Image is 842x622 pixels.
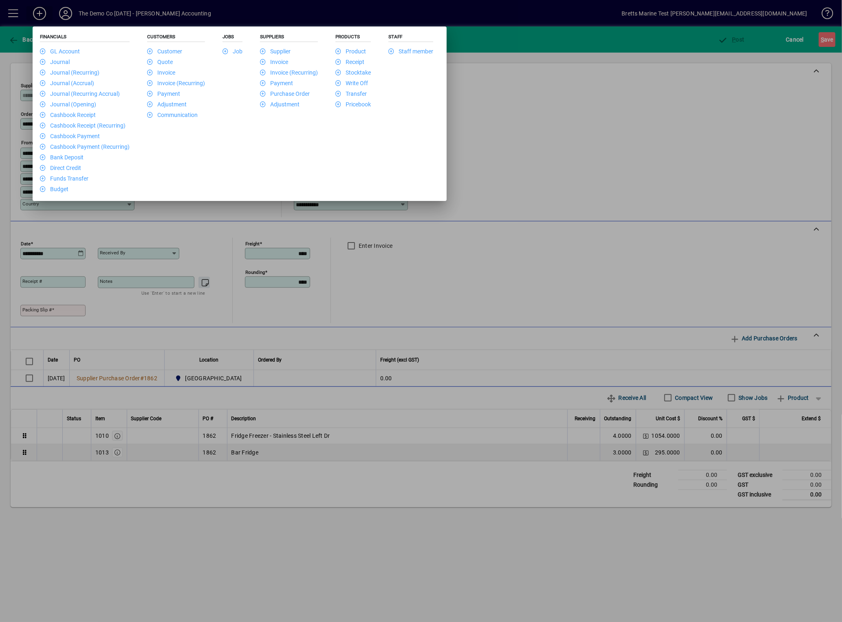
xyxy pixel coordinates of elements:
a: Journal (Recurring) [40,69,99,76]
a: Bank Deposit [40,154,84,161]
a: Cashbook Receipt (Recurring) [40,122,126,129]
a: Invoice [147,69,175,76]
a: Journal (Opening) [40,101,96,108]
h5: Customers [147,34,205,42]
a: Invoice (Recurring) [260,69,318,76]
a: Customer [147,48,182,55]
a: Transfer [335,90,367,97]
a: Invoice (Recurring) [147,80,205,86]
a: Product [335,48,366,55]
h5: Staff [388,34,433,42]
a: Cashbook Receipt [40,112,96,118]
a: Invoice [260,59,288,65]
a: Job [223,48,242,55]
a: Purchase Order [260,90,310,97]
a: Direct Credit [40,165,81,171]
a: Supplier [260,48,291,55]
a: Adjustment [260,101,300,108]
a: Funds Transfer [40,175,88,182]
a: Staff member [388,48,433,55]
a: Write Off [335,80,368,86]
a: Cashbook Payment (Recurring) [40,143,130,150]
a: GL Account [40,48,80,55]
h5: Suppliers [260,34,318,42]
h5: Products [335,34,371,42]
a: Payment [147,90,180,97]
h5: Financials [40,34,130,42]
a: Adjustment [147,101,187,108]
a: Payment [260,80,293,86]
a: Pricebook [335,101,371,108]
a: Communication [147,112,198,118]
a: Journal (Recurring Accrual) [40,90,120,97]
a: Receipt [335,59,364,65]
h5: Jobs [223,34,242,42]
a: Journal (Accrual) [40,80,94,86]
a: Stocktake [335,69,371,76]
a: Quote [147,59,173,65]
a: Journal [40,59,70,65]
a: Budget [40,186,68,192]
a: Cashbook Payment [40,133,100,139]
